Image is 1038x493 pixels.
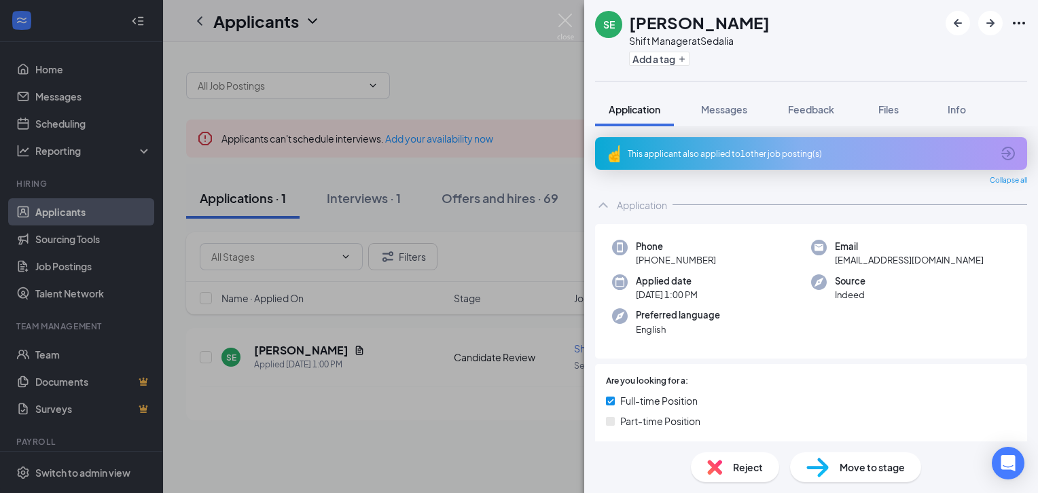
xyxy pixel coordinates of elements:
[636,288,698,302] span: [DATE] 1:00 PM
[678,55,686,63] svg: Plus
[617,198,667,212] div: Application
[620,414,700,428] span: Part-time Position
[992,447,1024,479] div: Open Intercom Messenger
[788,103,834,115] span: Feedback
[1000,145,1016,162] svg: ArrowCircle
[1011,15,1027,31] svg: Ellipses
[606,375,688,388] span: Are you looking for a:
[835,274,865,288] span: Source
[948,103,966,115] span: Info
[701,103,747,115] span: Messages
[978,11,1003,35] button: ArrowRight
[835,288,865,302] span: Indeed
[950,15,966,31] svg: ArrowLeftNew
[636,308,720,322] span: Preferred language
[840,460,905,475] span: Move to stage
[628,148,992,160] div: This applicant also applied to 1 other job posting(s)
[835,240,984,253] span: Email
[629,34,770,48] div: Shift Manager at Sedalia
[636,323,720,336] span: English
[636,240,716,253] span: Phone
[982,15,999,31] svg: ArrowRight
[609,103,660,115] span: Application
[636,253,716,267] span: [PHONE_NUMBER]
[636,274,698,288] span: Applied date
[595,197,611,213] svg: ChevronUp
[946,11,970,35] button: ArrowLeftNew
[629,11,770,34] h1: [PERSON_NAME]
[733,460,763,475] span: Reject
[835,253,984,267] span: [EMAIL_ADDRESS][DOMAIN_NAME]
[603,18,615,31] div: SE
[990,175,1027,186] span: Collapse all
[878,103,899,115] span: Files
[629,52,690,66] button: PlusAdd a tag
[620,393,698,408] span: Full-time Position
